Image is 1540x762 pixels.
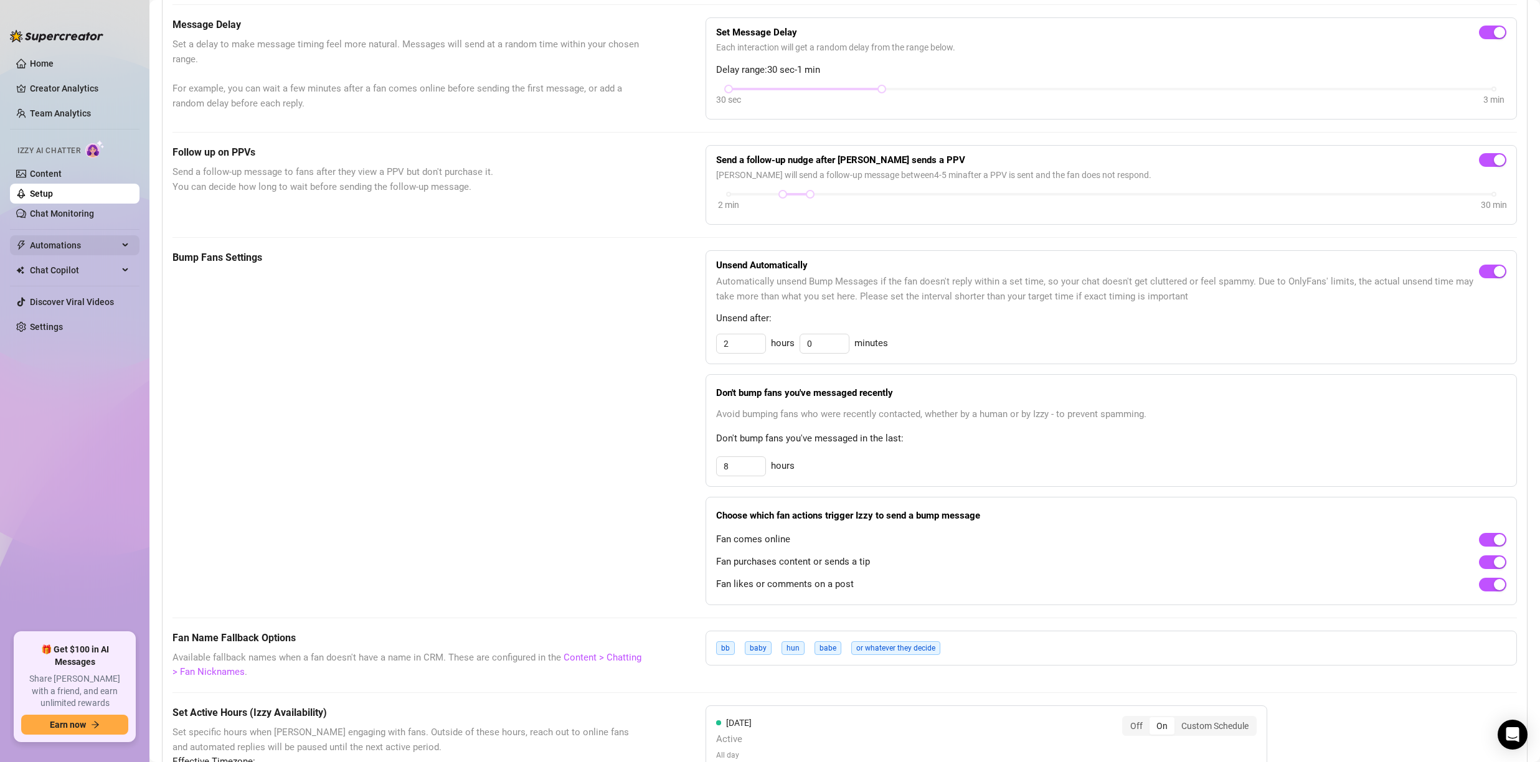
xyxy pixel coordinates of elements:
span: babe [815,641,841,655]
div: segmented control [1122,716,1257,736]
span: All day [716,750,752,761]
a: Settings [30,322,63,332]
span: arrow-right [91,720,100,729]
span: Fan likes or comments on a post [716,577,854,592]
span: Share [PERSON_NAME] with a friend, and earn unlimited rewards [21,673,128,710]
span: baby [745,641,772,655]
strong: Send a follow-up nudge after [PERSON_NAME] sends a PPV [716,154,965,166]
h5: Bump Fans Settings [172,250,643,265]
span: Active [716,732,752,747]
span: [PERSON_NAME] will send a follow-up message between 4 - 5 min after a PPV is sent and the fan doe... [716,168,1506,182]
a: Chat Monitoring [30,209,94,219]
img: logo-BBDzfeDw.svg [10,30,103,42]
span: Automatically unsend Bump Messages if the fan doesn't reply within a set time, so your chat doesn... [716,275,1479,304]
h5: Follow up on PPVs [172,145,643,160]
img: Chat Copilot [16,266,24,275]
span: Automations [30,235,118,255]
a: Home [30,59,54,68]
h5: Fan Name Fallback Options [172,631,643,646]
span: [DATE] [726,718,752,728]
span: 🎁 Get $100 in AI Messages [21,644,128,668]
strong: Don't bump fans you've messaged recently [716,387,893,398]
span: Delay range: 30 sec - 1 min [716,63,1506,78]
span: Send a follow-up message to fans after they view a PPV but don't purchase it. You can decide how ... [172,165,643,194]
div: 30 sec [716,93,741,106]
div: 3 min [1483,93,1505,106]
img: AI Chatter [85,140,105,158]
a: Content [30,169,62,179]
div: Off [1123,717,1150,735]
span: Izzy AI Chatter [17,145,80,157]
span: Available fallback names when a fan doesn't have a name in CRM. These are configured in the . [172,651,643,680]
a: Team Analytics [30,108,91,118]
span: hun [782,641,805,655]
span: thunderbolt [16,240,26,250]
strong: Set Message Delay [716,27,797,38]
div: 30 min [1481,198,1507,212]
span: bb [716,641,735,655]
span: Each interaction will get a random delay from the range below. [716,40,1506,54]
span: Avoid bumping fans who were recently contacted, whether by a human or by Izzy - to prevent spamming. [716,407,1506,422]
div: On [1150,717,1174,735]
div: Custom Schedule [1174,717,1255,735]
span: minutes [854,336,888,351]
span: Fan comes online [716,532,790,547]
span: Set specific hours when [PERSON_NAME] engaging with fans. Outside of these hours, reach out to on... [172,725,643,755]
span: Unsend after: [716,311,1506,326]
a: Discover Viral Videos [30,297,114,307]
div: 2 min [718,198,739,212]
span: Chat Copilot [30,260,118,280]
span: or whatever they decide [851,641,940,655]
strong: Choose which fan actions trigger Izzy to send a bump message [716,510,980,521]
span: hours [771,459,795,474]
span: Don't bump fans you've messaged in the last: [716,431,1506,446]
strong: Unsend Automatically [716,260,808,271]
span: hours [771,336,795,351]
a: Creator Analytics [30,78,130,98]
a: Setup [30,189,53,199]
span: Set a delay to make message timing feel more natural. Messages will send at a random time within ... [172,37,643,111]
span: Earn now [50,720,86,730]
button: Earn nowarrow-right [21,715,128,735]
span: Fan purchases content or sends a tip [716,555,870,570]
h5: Message Delay [172,17,643,32]
h5: Set Active Hours (Izzy Availability) [172,705,643,720]
div: Open Intercom Messenger [1498,720,1528,750]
